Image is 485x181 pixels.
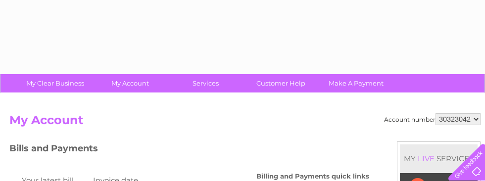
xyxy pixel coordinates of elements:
[240,74,322,92] a: Customer Help
[9,141,369,159] h3: Bills and Payments
[9,113,481,132] h2: My Account
[90,74,171,92] a: My Account
[165,74,246,92] a: Services
[384,113,481,125] div: Account number
[256,173,369,180] h4: Billing and Payments quick links
[400,144,478,173] div: MY SERVICES
[14,74,96,92] a: My Clear Business
[315,74,397,92] a: Make A Payment
[416,154,436,163] div: LIVE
